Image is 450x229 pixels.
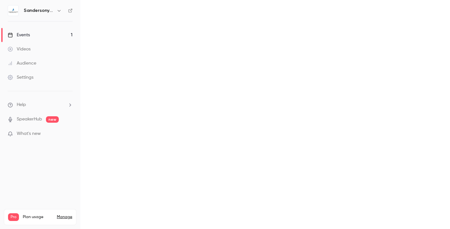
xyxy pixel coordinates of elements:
span: Plan usage [23,215,53,220]
span: Help [17,101,26,108]
span: new [46,116,59,123]
a: Manage [57,215,72,220]
h6: Sandersonyachting [24,7,54,14]
div: Videos [8,46,31,52]
div: Events [8,32,30,38]
a: SpeakerHub [17,116,42,123]
img: Sandersonyachting [8,5,18,16]
iframe: Noticeable Trigger [65,131,73,137]
span: What's new [17,130,41,137]
div: Audience [8,60,36,66]
span: Pro [8,213,19,221]
div: Settings [8,74,33,81]
li: help-dropdown-opener [8,101,73,108]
